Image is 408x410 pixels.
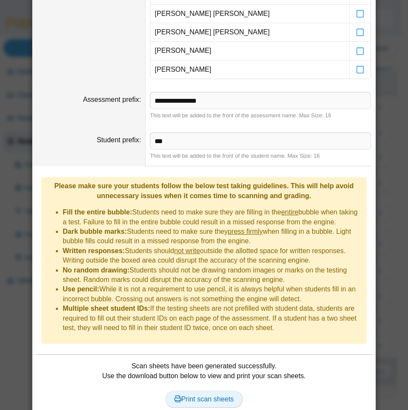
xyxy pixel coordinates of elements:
td: [PERSON_NAME] [150,42,349,60]
span: Print scan sheets [174,395,234,403]
b: Written responses: [63,247,125,254]
b: Fill the entire bubble: [63,208,132,216]
b: Multiple sheet student IDs: [63,305,150,312]
li: Students should outside the allotted space for written responses. Writing outside the boxed area ... [63,246,362,266]
li: Students need to make sure they are filling in the bubble when taking a test. Failure to fill in ... [63,208,362,227]
li: If the testing sheets are not prefilled with student data, students are required to fill out thei... [63,304,362,333]
u: entire [281,208,298,216]
label: Assessment prefix [83,96,141,103]
u: not write [174,247,200,254]
li: While it is not a requirement to use pencil, it is always helpful when students fill in an incorr... [63,285,362,304]
a: Print scan sheets [165,391,243,408]
u: press firmly [228,228,263,235]
div: This text will be added to the front of the student name. Max Size: 16 [150,152,371,160]
b: No random drawing: [63,266,130,274]
td: [PERSON_NAME] [150,61,349,79]
label: Student prefix [97,136,141,144]
b: Dark bubble marks: [63,228,127,235]
td: [PERSON_NAME] [PERSON_NAME] [150,5,349,23]
td: [PERSON_NAME] [PERSON_NAME] [150,23,349,42]
div: This text will be added to the front of the assessment name. Max Size: 16 [150,112,371,119]
li: Students need to make sure they when filling in a bubble. Light bubble fills could result in a mi... [63,227,362,246]
b: Please make sure your students follow the below test taking guidelines. This will help avoid unne... [54,182,353,199]
b: Use pencil: [63,285,99,293]
li: Students should not be drawing random images or marks on the testing sheet. Random marks could di... [63,266,362,285]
